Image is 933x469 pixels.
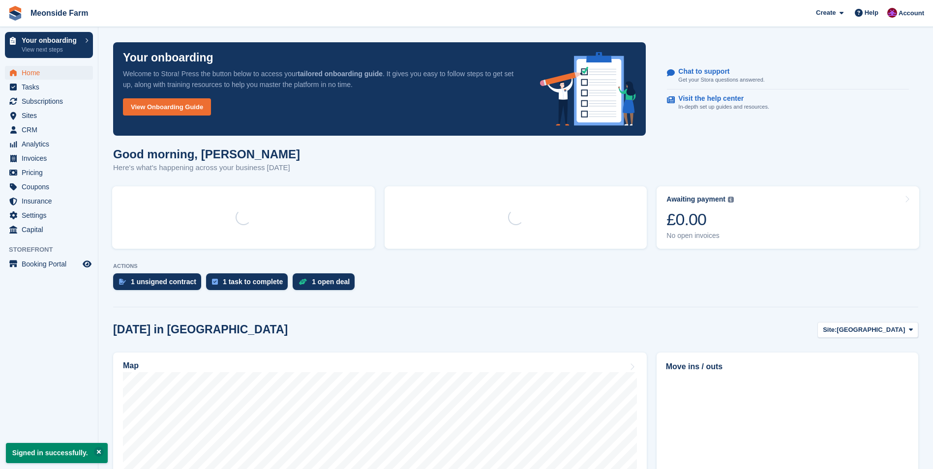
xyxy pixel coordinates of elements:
span: Insurance [22,194,81,208]
span: Subscriptions [22,94,81,108]
span: [GEOGRAPHIC_DATA] [837,325,905,335]
span: CRM [22,123,81,137]
img: onboarding-info-6c161a55d2c0e0a8cae90662b2fe09162a5109e8cc188191df67fb4f79e88e88.svg [540,52,636,126]
img: icon-info-grey-7440780725fd019a000dd9b08b2336e03edf1995a4989e88bcd33f0948082b44.svg [728,197,734,203]
a: menu [5,80,93,94]
a: Meonside Farm [27,5,92,21]
div: 1 open deal [312,278,350,286]
h2: Map [123,361,139,370]
a: 1 unsigned contract [113,273,206,295]
p: Welcome to Stora! Press the button below to access your . It gives you easy to follow steps to ge... [123,68,524,90]
img: contract_signature_icon-13c848040528278c33f63329250d36e43548de30e8caae1d1a13099fd9432cc5.svg [119,279,126,285]
span: Settings [22,208,81,222]
div: No open invoices [666,232,734,240]
a: menu [5,137,93,151]
p: Your onboarding [123,52,213,63]
div: 1 task to complete [223,278,283,286]
img: task-75834270c22a3079a89374b754ae025e5fb1db73e45f91037f5363f120a921f8.svg [212,279,218,285]
div: 1 unsigned contract [131,278,196,286]
span: Home [22,66,81,80]
div: Awaiting payment [666,195,725,204]
p: View next steps [22,45,80,54]
div: £0.00 [666,209,734,230]
a: Awaiting payment £0.00 No open invoices [657,186,919,249]
a: menu [5,166,93,179]
p: Get your Stora questions answered. [678,76,764,84]
p: ACTIONS [113,263,918,269]
a: menu [5,123,93,137]
a: Visit the help center In-depth set up guides and resources. [667,89,909,116]
h1: Good morning, [PERSON_NAME] [113,147,300,161]
span: Pricing [22,166,81,179]
h2: Move ins / outs [666,361,909,373]
a: menu [5,194,93,208]
span: Booking Portal [22,257,81,271]
span: Site: [823,325,837,335]
a: menu [5,94,93,108]
a: 1 open deal [293,273,360,295]
p: Chat to support [678,67,756,76]
a: menu [5,180,93,194]
a: menu [5,109,93,122]
span: Create [816,8,836,18]
strong: tailored onboarding guide [298,70,383,78]
a: menu [5,208,93,222]
span: Analytics [22,137,81,151]
img: Oliver Atkinson [887,8,897,18]
a: menu [5,151,93,165]
p: Your onboarding [22,37,80,44]
span: Storefront [9,245,98,255]
a: View Onboarding Guide [123,98,211,116]
span: Account [899,8,924,18]
a: menu [5,257,93,271]
a: Chat to support Get your Stora questions answered. [667,62,909,89]
button: Site: [GEOGRAPHIC_DATA] [817,322,918,338]
span: Capital [22,223,81,236]
a: Your onboarding View next steps [5,32,93,58]
span: Tasks [22,80,81,94]
span: Invoices [22,151,81,165]
img: deal-1b604bf984904fb50ccaf53a9ad4b4a5d6e5aea283cecdc64d6e3604feb123c2.svg [299,278,307,285]
span: Help [865,8,878,18]
p: In-depth set up guides and resources. [678,103,769,111]
p: Signed in successfully. [6,443,108,463]
p: Here's what's happening across your business [DATE] [113,162,300,174]
a: 1 task to complete [206,273,293,295]
a: menu [5,223,93,236]
span: Sites [22,109,81,122]
a: Preview store [81,258,93,270]
img: stora-icon-8386f47178a22dfd0bd8f6a31ec36ba5ce8667c1dd55bd0f319d3a0aa187defe.svg [8,6,23,21]
p: Visit the help center [678,94,761,103]
span: Coupons [22,180,81,194]
h2: [DATE] in [GEOGRAPHIC_DATA] [113,323,288,336]
a: menu [5,66,93,80]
